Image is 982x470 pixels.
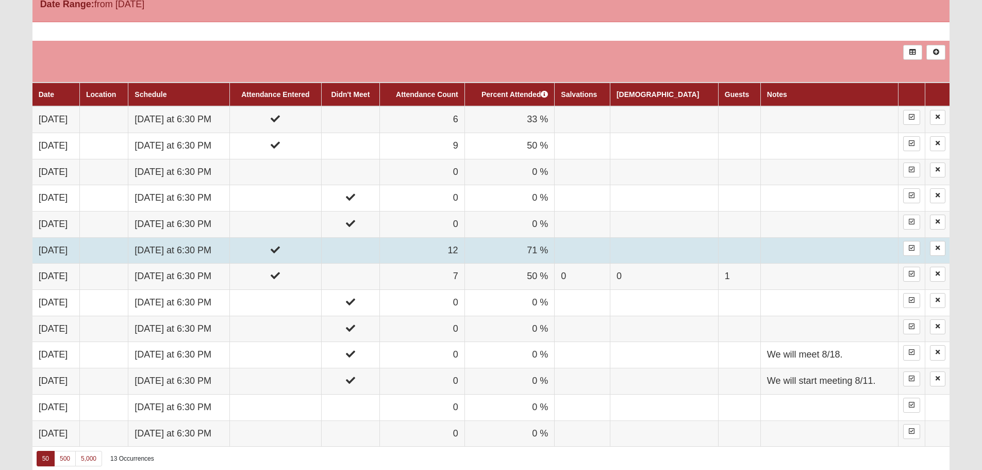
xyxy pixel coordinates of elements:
td: [DATE] [32,316,80,342]
td: 0 [379,211,464,237]
td: 7 [379,264,464,290]
td: [DATE] at 6:30 PM [128,159,230,185]
a: Enter Attendance [903,424,920,439]
td: 0 % [464,159,555,185]
td: [DATE] [32,106,80,133]
a: Delete [930,163,945,177]
a: Delete [930,136,945,151]
td: [DATE] at 6:30 PM [128,264,230,290]
td: [DATE] at 6:30 PM [128,106,230,133]
a: Enter Attendance [903,136,920,151]
a: Enter Attendance [903,267,920,282]
a: Didn't Meet [331,90,370,99]
td: [DATE] [32,368,80,395]
a: Attendance Count [396,90,458,99]
td: 0 [379,185,464,212]
a: Enter Attendance [903,188,920,203]
td: 9 [379,133,464,159]
td: 0 [555,264,610,290]
td: [DATE] [32,211,80,237]
a: Enter Attendance [903,293,920,308]
td: [DATE] [32,420,80,447]
td: We will start meeting 8/11. [760,368,898,395]
td: 0 % [464,211,555,237]
a: Enter Attendance [903,241,920,256]
a: Alt+N [926,45,945,60]
td: 0 % [464,394,555,420]
th: [DEMOGRAPHIC_DATA] [610,83,718,106]
a: Delete [930,371,945,386]
a: Enter Attendance [903,163,920,177]
th: Guests [718,83,760,106]
td: [DATE] at 6:30 PM [128,237,230,264]
a: Enter Attendance [903,319,920,334]
a: Delete [930,241,945,256]
a: Percent Attended [481,90,548,99]
a: Delete [930,188,945,203]
td: 0 % [464,316,555,342]
td: [DATE] at 6:30 PM [128,394,230,420]
td: 0 [379,316,464,342]
a: Delete [930,215,945,230]
a: Attendance Entered [241,90,309,99]
a: Date [39,90,54,99]
td: [DATE] [32,133,80,159]
td: 1 [718,264,760,290]
td: [DATE] at 6:30 PM [128,316,230,342]
td: 0 [379,342,464,368]
td: 0 [379,290,464,316]
a: Enter Attendance [903,110,920,125]
a: Export to Excel [903,45,922,60]
a: Enter Attendance [903,398,920,413]
a: Schedule [135,90,167,99]
td: [DATE] at 6:30 PM [128,133,230,159]
td: [DATE] [32,185,80,212]
td: 0 % [464,342,555,368]
td: 50 % [464,264,555,290]
td: 6 [379,106,464,133]
td: [DATE] at 6:30 PM [128,290,230,316]
a: Delete [930,110,945,125]
a: Enter Attendance [903,345,920,360]
td: 0 [379,159,464,185]
a: Delete [930,267,945,282]
a: Enter Attendance [903,371,920,386]
a: Delete [930,319,945,334]
a: Delete [930,345,945,360]
td: 0 % [464,290,555,316]
td: [DATE] at 6:30 PM [128,211,230,237]
a: Notes [767,90,787,99]
td: [DATE] at 6:30 PM [128,420,230,447]
a: Enter Attendance [903,215,920,230]
td: [DATE] at 6:30 PM [128,185,230,212]
td: 12 [379,237,464,264]
td: [DATE] at 6:30 PM [128,368,230,395]
td: 0 [379,394,464,420]
a: Delete [930,293,945,308]
td: 50 % [464,133,555,159]
td: 0 % [464,368,555,395]
td: [DATE] [32,394,80,420]
th: Salvations [555,83,610,106]
td: 0 [379,368,464,395]
td: 0 [610,264,718,290]
td: [DATE] [32,290,80,316]
td: [DATE] [32,237,80,264]
td: 71 % [464,237,555,264]
td: [DATE] at 6:30 PM [128,342,230,368]
td: We will meet 8/18. [760,342,898,368]
td: 0 % [464,185,555,212]
a: Location [86,90,116,99]
td: 33 % [464,106,555,133]
td: 0 % [464,420,555,447]
td: 0 [379,420,464,447]
td: [DATE] [32,342,80,368]
td: [DATE] [32,159,80,185]
td: [DATE] [32,264,80,290]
